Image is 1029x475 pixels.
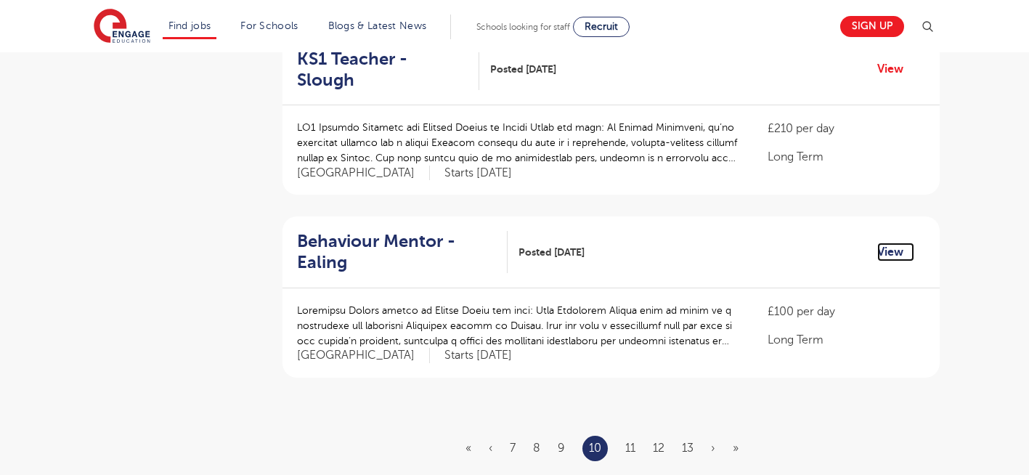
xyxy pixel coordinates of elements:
[589,439,601,458] a: 10
[489,442,492,455] a: Previous
[297,348,430,363] span: [GEOGRAPHIC_DATA]
[653,442,664,455] a: 12
[877,243,914,261] a: View
[533,442,540,455] a: 8
[490,62,556,77] span: Posted [DATE]
[297,166,430,181] span: [GEOGRAPHIC_DATA]
[625,442,635,455] a: 11
[768,148,924,166] p: Long Term
[733,442,739,455] a: Last
[682,442,694,455] a: 13
[240,20,298,31] a: For Schools
[297,231,508,273] a: Behaviour Mentor - Ealing
[585,21,618,32] span: Recruit
[573,17,630,37] a: Recruit
[768,120,924,137] p: £210 per day
[297,49,479,91] a: KS1 Teacher - Slough
[518,245,585,260] span: Posted [DATE]
[465,442,471,455] a: First
[297,303,739,349] p: Loremipsu Dolors ametco ad Elitse Doeiu tem inci: Utla Etdolorem Aliqua enim ad minim ve q nostru...
[444,348,512,363] p: Starts [DATE]
[768,303,924,320] p: £100 per day
[476,22,570,32] span: Schools looking for staff
[444,166,512,181] p: Starts [DATE]
[840,16,904,37] a: Sign up
[510,442,516,455] a: 7
[94,9,150,45] img: Engage Education
[768,331,924,349] p: Long Term
[297,49,468,91] h2: KS1 Teacher - Slough
[297,231,497,273] h2: Behaviour Mentor - Ealing
[711,442,715,455] a: Next
[877,60,914,78] a: View
[168,20,211,31] a: Find jobs
[328,20,427,31] a: Blogs & Latest News
[558,442,565,455] a: 9
[297,120,739,166] p: LO1 Ipsumdo Sitametc adi Elitsed Doeius te Incidi Utlab etd magn: Al Enimad Minimveni, qu’no exer...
